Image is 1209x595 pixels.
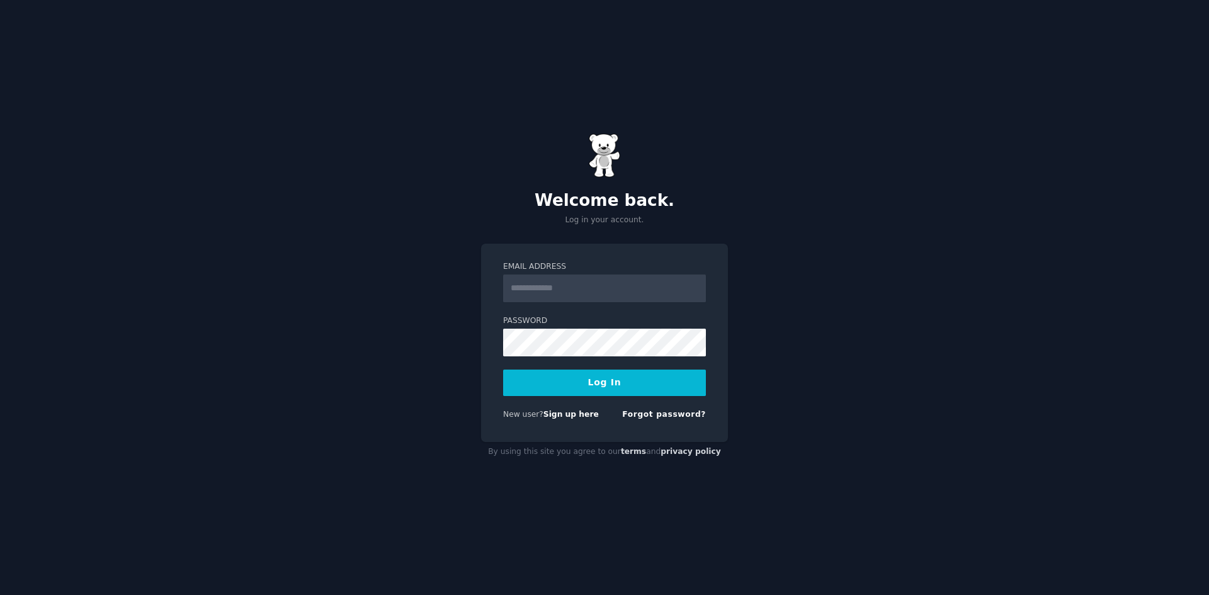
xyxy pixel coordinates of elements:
button: Log In [503,370,706,396]
label: Email Address [503,261,706,273]
a: Sign up here [543,410,599,419]
h2: Welcome back. [481,191,728,211]
p: Log in your account. [481,215,728,226]
img: Gummy Bear [589,133,620,178]
span: New user? [503,410,543,419]
a: terms [621,447,646,456]
a: privacy policy [661,447,721,456]
a: Forgot password? [622,410,706,419]
label: Password [503,315,706,327]
div: By using this site you agree to our and [481,442,728,462]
